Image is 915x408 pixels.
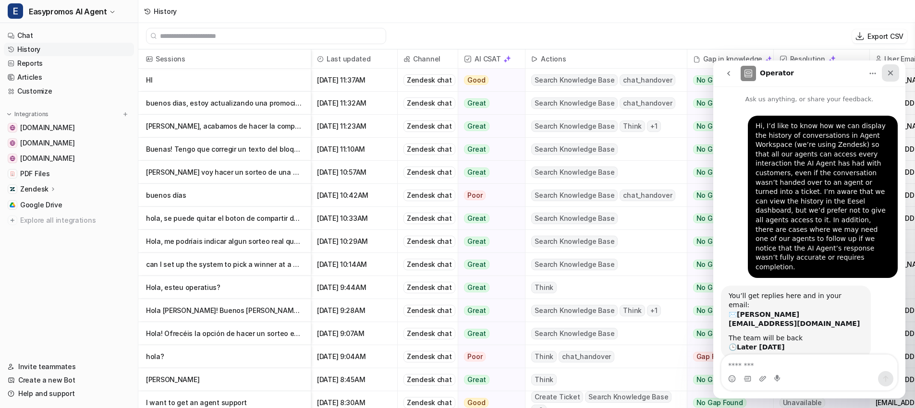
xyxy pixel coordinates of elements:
button: Great [458,276,519,299]
span: Great [464,168,489,177]
button: No Gap Found [687,322,766,345]
span: Channel [402,49,454,69]
span: Resolution [778,49,866,69]
span: [DATE] 10:29AM [315,230,393,253]
div: Zendesk chat [403,213,455,224]
img: www.notion.com [10,140,15,146]
p: Zendesk [20,184,49,194]
span: Good [464,398,488,408]
button: No Gap Found [687,207,766,230]
p: HI [146,69,303,92]
span: Great [464,329,489,338]
button: Great [458,368,519,391]
div: Zendesk chat [403,351,455,362]
div: Zendesk chat [403,328,455,339]
p: Hola [PERSON_NAME]! Buenos [PERSON_NAME]! Podrías ayudarnos en una [PERSON_NAME] [146,299,303,322]
span: Gap Found [693,352,735,361]
div: Zendesk chat [403,236,455,247]
span: Search Knowledge Base [531,190,618,201]
span: [DATE] 11:23AM [315,115,393,138]
span: No Gap Found [693,375,746,384]
p: can I set up the system to pick a winner at a point in the future? or do I need to only click the... [146,253,303,276]
span: Last updated [315,49,393,69]
span: [DATE] 9:28AM [315,299,393,322]
span: Search Knowledge Base [531,305,618,316]
span: Great [464,375,489,384]
span: Search Knowledge Base [531,97,618,109]
span: Poor [464,352,486,361]
span: Search Knowledge Base [531,236,618,247]
span: Great [464,144,489,154]
span: No Gap Found [693,75,746,85]
button: Great [458,138,519,161]
span: [DATE] 10:57AM [315,161,393,184]
span: Google Drive [20,200,62,210]
button: Great [458,322,519,345]
p: Buenas! Tengo que corregir un texto del bloque COVER DESCRIPTION y no encuentro cómo acceder [146,138,303,161]
span: chat_handover [620,190,675,201]
span: Search Knowledge Base [531,328,618,339]
div: Zendesk chat [403,282,455,293]
button: No Gap Found [687,184,766,207]
p: Hola! Ofrecéis la opción de hacer un sorteo en tiktok? [146,322,303,345]
span: [DOMAIN_NAME] [20,138,74,148]
button: No Gap Found [687,69,766,92]
span: Great [464,98,489,108]
p: hola? [146,345,303,368]
button: Great [458,161,519,184]
img: explore all integrations [8,216,17,225]
span: Search Knowledge Base [531,167,618,178]
img: Google Drive [10,202,15,208]
button: No Gap Found [687,299,766,322]
span: Search Knowledge Base [531,144,618,155]
a: Invite teammates [4,360,134,373]
span: Search Knowledge Base [531,213,618,224]
p: Hola, esteu operatius? [146,276,303,299]
span: [DOMAIN_NAME] [20,123,74,132]
img: menu_add.svg [122,111,129,118]
a: Customize [4,84,134,98]
img: PDF Files [10,171,15,177]
a: PDF FilesPDF Files [4,167,134,180]
button: No Gap Found [687,138,766,161]
span: No Gap Found [693,260,746,269]
span: Think [620,305,645,316]
div: Zendesk chat [403,259,455,270]
span: [DATE] 10:14AM [315,253,393,276]
span: Search Knowledge Base [585,391,671,403]
span: No Gap Found [693,121,746,131]
span: E [8,3,23,19]
span: chat_handover [620,74,675,86]
div: Zendesk chat [403,97,455,109]
span: Search Knowledge Base [531,74,618,86]
p: Hola, me podríais indicar algun sorteo real que tengáis activo en la plataforma para ver su funci... [146,230,303,253]
button: No Gap Found [687,368,766,391]
a: Help and support [4,387,134,400]
button: No Gap Found [687,161,766,184]
span: AI CSAT [462,49,521,69]
div: Zendesk chat [403,190,455,201]
button: Great [458,253,519,276]
p: hola, se puede quitar el boton de compartir de la pagina final de la ruleta? [146,207,303,230]
span: Unavailable [780,398,825,408]
div: Zendesk chat [403,305,455,316]
button: Great [458,207,519,230]
div: Zendesk chat [403,144,455,155]
span: No Gap Found [693,237,746,246]
div: Gap in knowledge [691,49,769,69]
span: + 1 [647,305,661,316]
span: No Gap Found [693,329,746,338]
div: History [154,6,177,16]
p: [PERSON_NAME], acabamos de hacer la compra de un pack de IA de 5.000 undes por 400 € y [PERSON_NA... [146,115,303,138]
h2: Actions [541,49,566,69]
div: Zendesk chat [403,74,455,86]
span: PDF Files [20,169,49,179]
span: Sessions [142,49,307,69]
button: Integrations [4,109,51,119]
